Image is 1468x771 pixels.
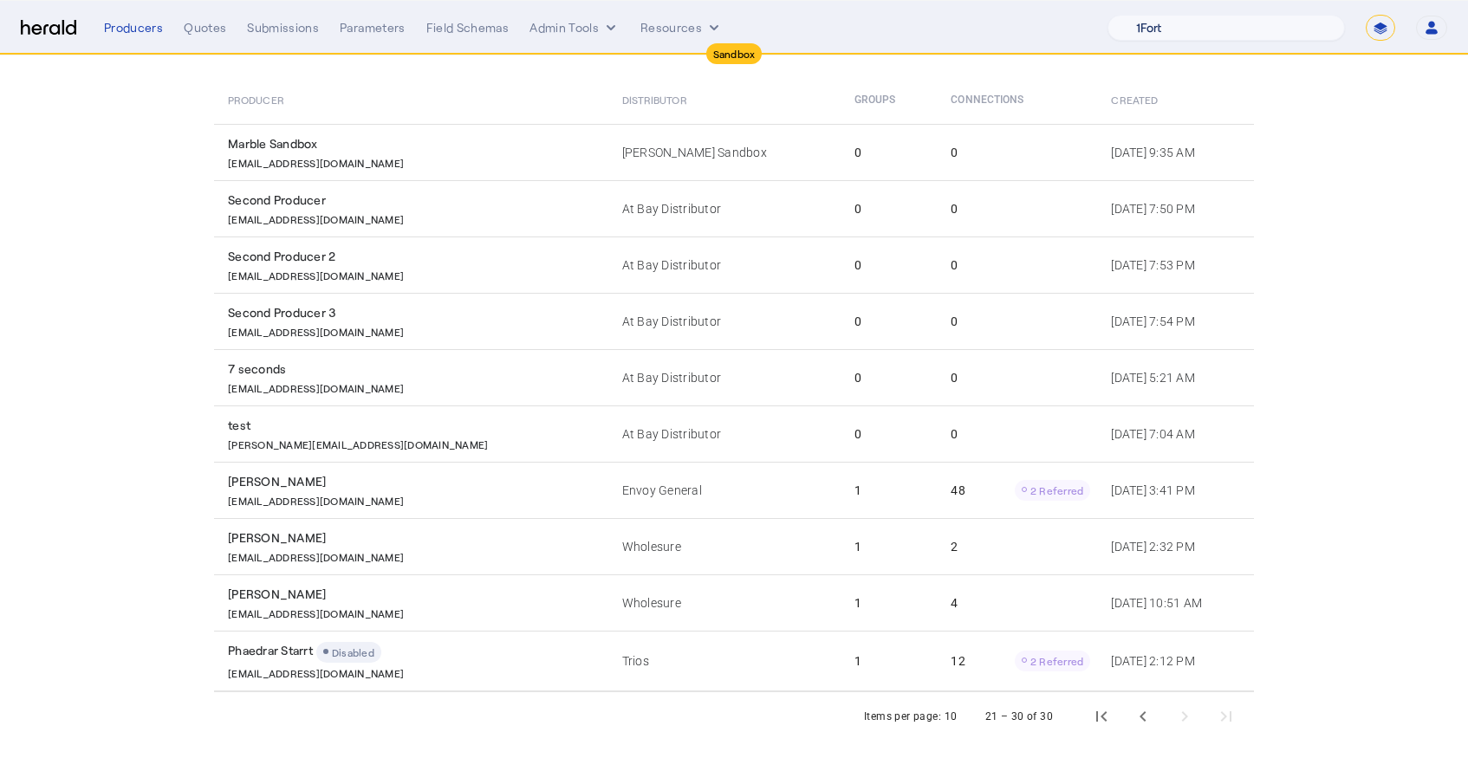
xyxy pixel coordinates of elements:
[951,594,1090,612] div: 4
[608,293,841,349] td: At Bay Distributor
[228,473,601,490] div: [PERSON_NAME]
[1097,293,1254,349] td: [DATE] 7:54 PM
[951,256,1090,274] div: 0
[951,200,1090,217] div: 0
[1097,574,1254,631] td: [DATE] 10:51 AM
[228,248,601,265] div: Second Producer 2
[228,663,404,680] p: [EMAIL_ADDRESS][DOMAIN_NAME]
[1097,631,1254,691] td: [DATE] 2:12 PM
[228,642,601,663] div: Phaedrar Starrt
[1097,462,1254,518] td: [DATE] 3:41 PM
[841,405,938,462] td: 0
[228,603,404,620] p: [EMAIL_ADDRESS][DOMAIN_NAME]
[951,651,1090,671] div: 12
[841,462,938,518] td: 1
[608,574,841,631] td: Wholesure
[951,144,1090,161] div: 0
[1030,484,1084,496] span: 2 Referred
[841,349,938,405] td: 0
[841,124,938,180] td: 0
[1122,696,1164,737] button: Previous page
[951,369,1090,386] div: 0
[841,75,938,124] th: Groups
[214,75,608,124] th: Producer
[1097,180,1254,236] td: [DATE] 7:50 PM
[21,20,76,36] img: Herald Logo
[1097,405,1254,462] td: [DATE] 7:04 AM
[608,462,841,518] td: Envoy General
[608,405,841,462] td: At Bay Distributor
[247,19,319,36] div: Submissions
[951,313,1090,330] div: 0
[608,631,841,691] td: Trios
[951,538,1090,555] div: 2
[228,304,601,321] div: Second Producer 3
[104,19,163,36] div: Producers
[1097,236,1254,293] td: [DATE] 7:53 PM
[608,180,841,236] td: At Bay Distributor
[706,43,763,64] div: Sandbox
[228,321,404,339] p: [EMAIL_ADDRESS][DOMAIN_NAME]
[640,19,723,36] button: Resources dropdown menu
[841,293,938,349] td: 0
[841,180,938,236] td: 0
[841,518,938,574] td: 1
[608,349,841,405] td: At Bay Distributor
[332,646,374,658] span: Disabled
[608,236,841,293] td: At Bay Distributor
[228,547,404,564] p: [EMAIL_ADDRESS][DOMAIN_NAME]
[841,574,938,631] td: 1
[228,529,601,547] div: [PERSON_NAME]
[228,378,404,395] p: [EMAIL_ADDRESS][DOMAIN_NAME]
[608,518,841,574] td: Wholesure
[951,425,1090,443] div: 0
[608,124,841,180] td: [PERSON_NAME] Sandbox
[228,434,488,451] p: [PERSON_NAME][EMAIL_ADDRESS][DOMAIN_NAME]
[228,360,601,378] div: 7 seconds
[426,19,510,36] div: Field Schemas
[1081,696,1122,737] button: First page
[608,75,841,124] th: Distributor
[1097,518,1254,574] td: [DATE] 2:32 PM
[228,586,601,603] div: [PERSON_NAME]
[228,191,601,209] div: Second Producer
[1030,655,1084,667] span: 2 Referred
[951,480,1090,501] div: 48
[184,19,226,36] div: Quotes
[1097,75,1254,124] th: Created
[228,417,601,434] div: test
[228,209,404,226] p: [EMAIL_ADDRESS][DOMAIN_NAME]
[228,490,404,508] p: [EMAIL_ADDRESS][DOMAIN_NAME]
[864,708,941,725] div: Items per page:
[1097,124,1254,180] td: [DATE] 9:35 AM
[1097,349,1254,405] td: [DATE] 5:21 AM
[228,265,404,282] p: [EMAIL_ADDRESS][DOMAIN_NAME]
[228,135,601,152] div: Marble Sandbox
[529,19,620,36] button: internal dropdown menu
[340,19,406,36] div: Parameters
[937,75,1097,124] th: Connections
[841,631,938,691] td: 1
[841,236,938,293] td: 0
[945,708,958,725] div: 10
[985,708,1053,725] div: 21 – 30 of 30
[228,152,404,170] p: [EMAIL_ADDRESS][DOMAIN_NAME]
